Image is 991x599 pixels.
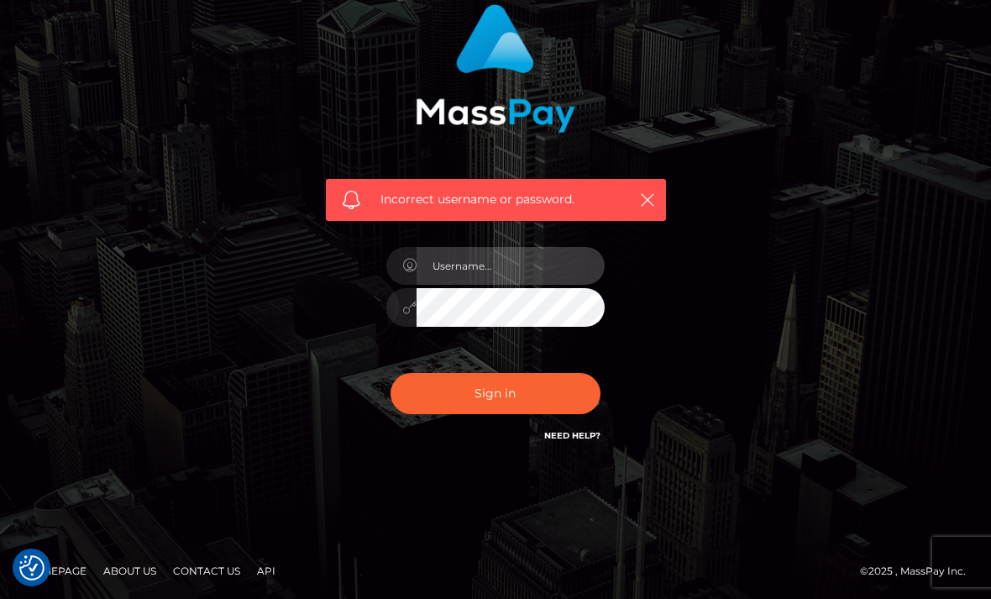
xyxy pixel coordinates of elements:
a: Need Help? [544,430,600,441]
a: Contact Us [166,558,247,584]
button: Sign in [391,373,600,414]
a: API [250,558,282,584]
div: © 2025 , MassPay Inc. [860,562,978,581]
button: Consent Preferences [19,555,45,581]
a: Homepage [18,558,93,584]
img: Revisit consent button [19,555,45,581]
span: Incorrect username or password. [380,191,620,208]
a: About Us [97,558,163,584]
img: MassPay Login [416,4,575,133]
input: Username... [417,247,605,285]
